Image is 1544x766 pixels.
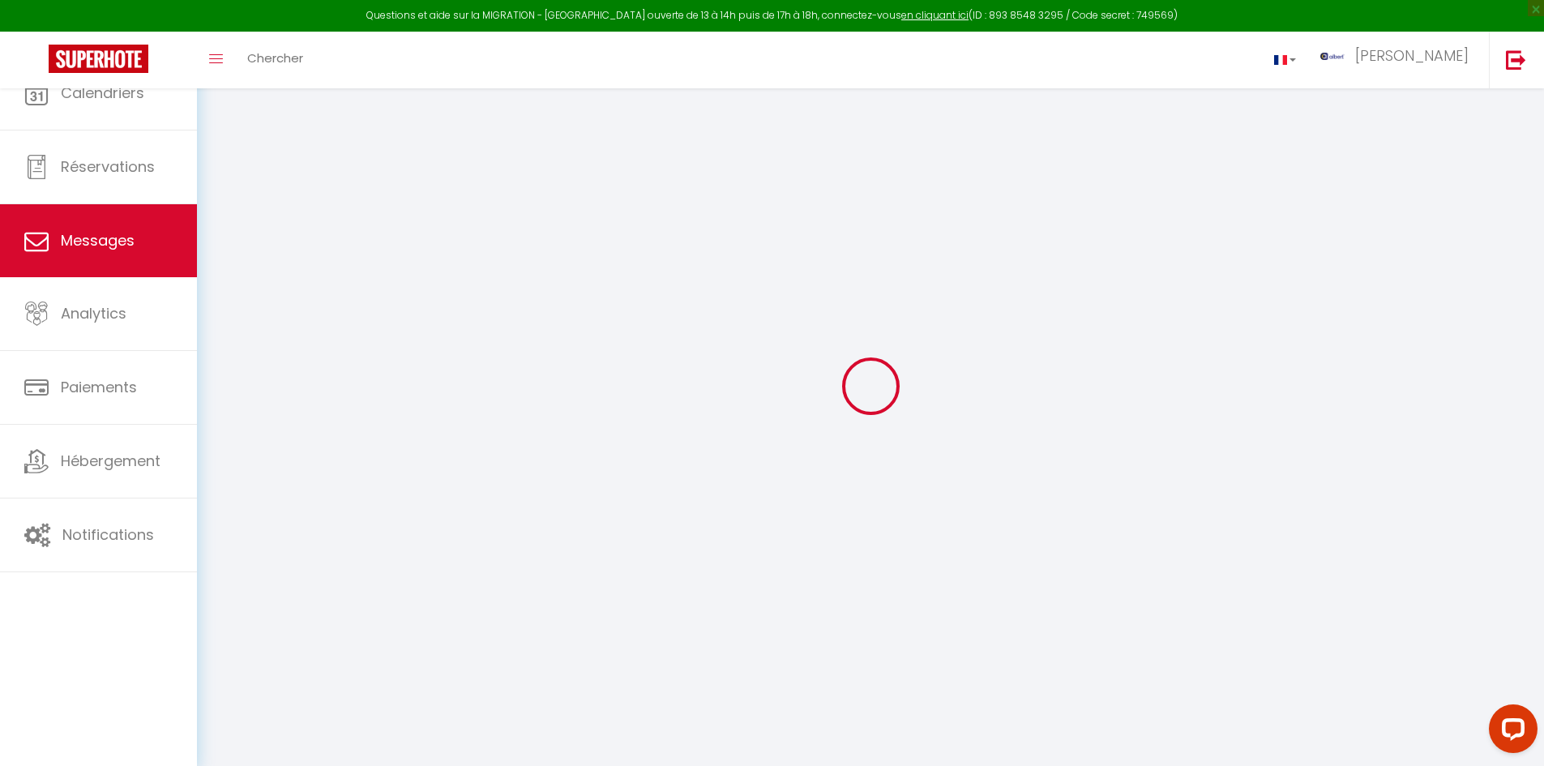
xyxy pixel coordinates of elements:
span: Chercher [247,49,303,66]
span: Paiements [61,377,137,397]
span: Calendriers [61,83,144,103]
span: Messages [61,230,135,250]
span: Hébergement [61,451,160,471]
span: Notifications [62,524,154,545]
img: logout [1506,49,1526,70]
span: Analytics [61,303,126,323]
span: Réservations [61,156,155,177]
span: [PERSON_NAME] [1355,45,1469,66]
a: ... [PERSON_NAME] [1308,32,1489,88]
a: en cliquant ici [901,8,969,22]
iframe: LiveChat chat widget [1476,698,1544,766]
img: ... [1320,53,1345,60]
a: Chercher [235,32,315,88]
img: Super Booking [49,45,148,73]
